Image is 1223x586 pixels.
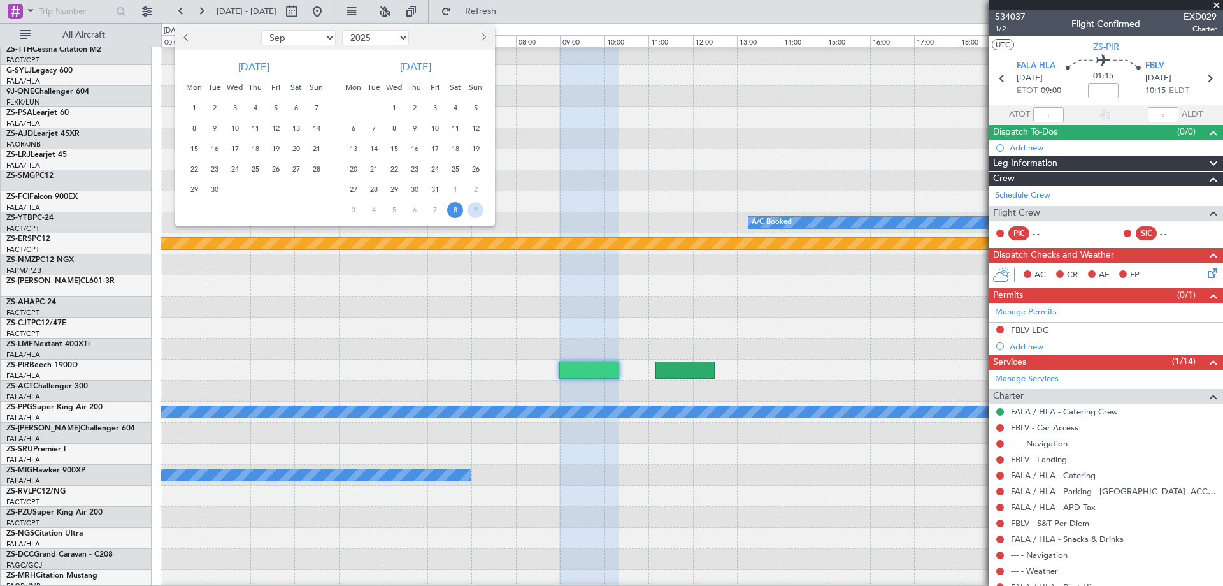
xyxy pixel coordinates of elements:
div: 26-10-2025 [466,159,486,179]
span: 1 [186,100,202,116]
div: 12-10-2025 [466,118,486,138]
div: 9-11-2025 [466,200,486,220]
span: 21 [308,141,324,157]
div: 5-9-2025 [266,98,286,118]
div: 28-9-2025 [306,159,327,179]
div: Sun [306,77,327,98]
span: 6 [345,121,361,136]
span: 24 [227,161,243,177]
div: 23-10-2025 [404,159,425,179]
span: 13 [345,141,361,157]
div: 2-10-2025 [404,98,425,118]
span: 9 [206,121,222,136]
div: 22-9-2025 [184,159,204,179]
div: 5-10-2025 [466,98,486,118]
span: 19 [268,141,283,157]
span: 5 [386,202,402,218]
div: Sat [445,77,466,98]
div: 8-9-2025 [184,118,204,138]
span: 11 [447,121,463,136]
div: 24-10-2025 [425,159,445,179]
span: 25 [447,161,463,177]
div: Sat [286,77,306,98]
div: 3-10-2025 [425,98,445,118]
span: 29 [386,182,402,198]
select: Select year [342,30,409,45]
div: Tue [204,77,225,98]
span: 31 [427,182,443,198]
select: Select month [261,30,336,45]
span: 4 [247,100,263,116]
div: 5-11-2025 [384,200,404,220]
div: 8-10-2025 [384,118,404,138]
div: 16-10-2025 [404,138,425,159]
span: 11 [247,121,263,136]
div: Wed [384,77,404,98]
div: 6-10-2025 [343,118,364,138]
span: 17 [227,141,243,157]
span: 5 [468,100,483,116]
div: 18-10-2025 [445,138,466,159]
div: 9-9-2025 [204,118,225,138]
div: 9-10-2025 [404,118,425,138]
div: 21-9-2025 [306,138,327,159]
div: 6-9-2025 [286,98,306,118]
div: 17-9-2025 [225,138,245,159]
span: 22 [386,161,402,177]
span: 20 [288,141,304,157]
div: 13-10-2025 [343,138,364,159]
span: 29 [186,182,202,198]
span: 23 [406,161,422,177]
div: 29-9-2025 [184,179,204,200]
div: 2-9-2025 [204,98,225,118]
span: 21 [366,161,382,177]
div: 26-9-2025 [266,159,286,179]
span: 22 [186,161,202,177]
span: 13 [288,121,304,136]
span: 27 [288,161,304,177]
div: 27-10-2025 [343,179,364,200]
div: 27-9-2025 [286,159,306,179]
div: Tue [364,77,384,98]
span: 4 [447,100,463,116]
div: 1-10-2025 [384,98,404,118]
span: 3 [345,202,361,218]
div: 7-11-2025 [425,200,445,220]
span: 14 [366,141,382,157]
div: 30-10-2025 [404,179,425,200]
div: 16-9-2025 [204,138,225,159]
span: 27 [345,182,361,198]
span: 9 [468,202,483,218]
div: Mon [343,77,364,98]
div: 28-10-2025 [364,179,384,200]
div: 11-10-2025 [445,118,466,138]
div: 15-9-2025 [184,138,204,159]
span: 7 [366,121,382,136]
div: 31-10-2025 [425,179,445,200]
span: 23 [206,161,222,177]
span: 7 [308,100,324,116]
span: 3 [427,100,443,116]
span: 15 [386,141,402,157]
div: 22-10-2025 [384,159,404,179]
span: 10 [227,121,243,136]
div: 8-11-2025 [445,200,466,220]
span: 6 [406,202,422,218]
div: 2-11-2025 [466,179,486,200]
span: 12 [268,121,283,136]
div: 14-9-2025 [306,118,327,138]
div: Wed [225,77,245,98]
span: 16 [206,141,222,157]
div: 25-9-2025 [245,159,266,179]
span: 28 [366,182,382,198]
span: 28 [308,161,324,177]
span: 19 [468,141,483,157]
span: 6 [288,100,304,116]
span: 8 [186,121,202,136]
span: 1 [386,100,402,116]
span: 3 [227,100,243,116]
span: 7 [427,202,443,218]
div: 7-10-2025 [364,118,384,138]
div: 12-9-2025 [266,118,286,138]
span: 26 [468,161,483,177]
